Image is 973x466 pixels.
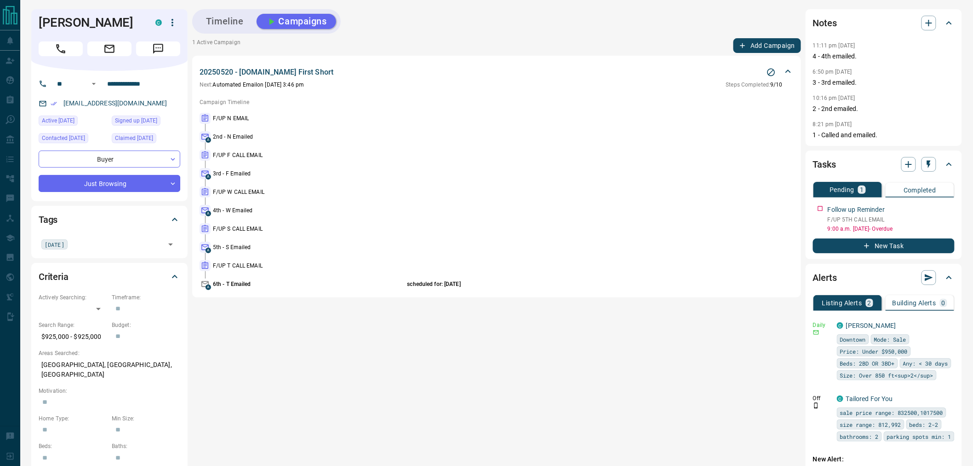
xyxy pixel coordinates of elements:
[213,133,405,141] p: 2nd - N Emailed
[822,300,862,306] p: Listing Alerts
[39,266,180,288] div: Criteria
[112,116,180,128] div: Sun Sep 28 2025
[63,99,167,107] a: [EMAIL_ADDRESS][DOMAIN_NAME]
[813,329,819,336] svg: Email
[904,187,936,193] p: Completed
[830,186,854,193] p: Pending
[39,15,142,30] h1: [PERSON_NAME]
[39,321,107,329] p: Search Range:
[407,280,727,288] p: scheduled for: [DATE]
[726,81,783,89] p: 9 / 10
[213,225,405,233] p: F/UP S CALL EMAIL
[828,216,955,224] p: F/UP 5TH CALL EMAIL
[200,65,794,91] div: 20250520 - [DOMAIN_NAME] First ShortStop CampaignNext:Automated Emailon [DATE] 3:46 pmSteps Compl...
[45,240,64,249] span: [DATE]
[813,121,852,128] p: 8:21 pm [DATE]
[726,82,771,88] span: Steps Completed:
[115,116,157,125] span: Signed up [DATE]
[39,357,180,382] p: [GEOGRAPHIC_DATA], [GEOGRAPHIC_DATA], [GEOGRAPHIC_DATA]
[257,14,336,29] button: Campaigns
[813,270,837,285] h2: Alerts
[39,329,107,344] p: $925,000 - $925,000
[813,95,855,101] p: 10:16 pm [DATE]
[112,293,180,302] p: Timeframe:
[874,335,906,344] span: Mode: Sale
[813,52,955,61] p: 4 - 4th emailed.
[813,157,836,172] h2: Tasks
[840,432,879,441] span: bathrooms: 2
[206,137,211,143] span: A
[39,349,180,357] p: Areas Searched:
[213,262,405,270] p: F/UP T CALL EMAIL
[813,239,955,253] button: New Task
[39,175,180,192] div: Just Browsing
[828,205,885,215] p: Follow up Reminder
[39,209,180,231] div: Tags
[840,420,901,429] span: size range: 812,992
[840,408,943,417] span: sale price range: 832500,1017500
[197,14,253,29] button: Timeline
[39,116,107,128] div: Sun Sep 28 2025
[942,300,945,306] p: 0
[39,212,57,227] h2: Tags
[840,335,866,344] span: Downtown
[192,38,240,53] p: 1 Active Campaign
[200,82,213,88] span: Next:
[42,134,85,143] span: Contacted [DATE]
[903,359,948,368] span: Any: < 30 days
[828,225,955,233] p: 9:00 a.m. [DATE] - Overdue
[837,322,843,329] div: condos.ca
[112,414,180,423] p: Min Size:
[813,267,955,289] div: Alerts
[910,420,939,429] span: beds: 2-2
[813,402,819,409] svg: Push Notification Only
[51,100,57,107] svg: Email Verified
[206,248,211,253] span: A
[813,69,852,75] p: 6:50 pm [DATE]
[813,321,831,329] p: Daily
[39,387,180,395] p: Motivation:
[115,134,153,143] span: Claimed [DATE]
[213,243,405,251] p: 5th - S Emailed
[213,169,405,178] p: 3rd - F Emailed
[813,130,955,140] p: 1 - Called and emailed.
[39,151,180,168] div: Buyer
[39,414,107,423] p: Home Type:
[893,300,936,306] p: Building Alerts
[206,211,211,216] span: A
[840,359,895,368] span: Beds: 2BD OR 3BD+
[200,81,304,89] p: Automated Email on [DATE] 3:46 pm
[887,432,951,441] span: parking spots min: 1
[39,133,107,146] div: Sun Sep 28 2025
[846,322,896,329] a: [PERSON_NAME]
[846,395,893,402] a: Tailored For You
[813,104,955,114] p: 2 - 2nd emailed.
[206,174,211,180] span: A
[164,238,177,251] button: Open
[206,285,211,290] span: A
[39,41,83,56] span: Call
[88,78,99,89] button: Open
[813,78,955,87] p: 3 - 3rd emailed.
[840,347,908,356] span: Price: Under $950,000
[860,186,864,193] p: 1
[39,269,69,284] h2: Criteria
[213,280,405,288] p: 6th - T Emailed
[39,293,107,302] p: Actively Searching:
[837,396,843,402] div: condos.ca
[42,116,74,125] span: Active [DATE]
[112,442,180,450] p: Baths:
[813,394,831,402] p: Off
[112,133,180,146] div: Sun Sep 28 2025
[213,151,405,159] p: F/UP F CALL EMAIL
[733,38,801,53] button: Add Campaign
[813,12,955,34] div: Notes
[200,67,333,78] p: 20250520 - [DOMAIN_NAME] First Short
[39,442,107,450] p: Beds:
[813,16,837,30] h2: Notes
[813,454,955,464] p: New Alert:
[136,41,180,56] span: Message
[213,114,405,122] p: F/UP N EMAIL
[213,188,405,196] p: F/UP W CALL EMAIL
[764,65,778,79] button: Stop Campaign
